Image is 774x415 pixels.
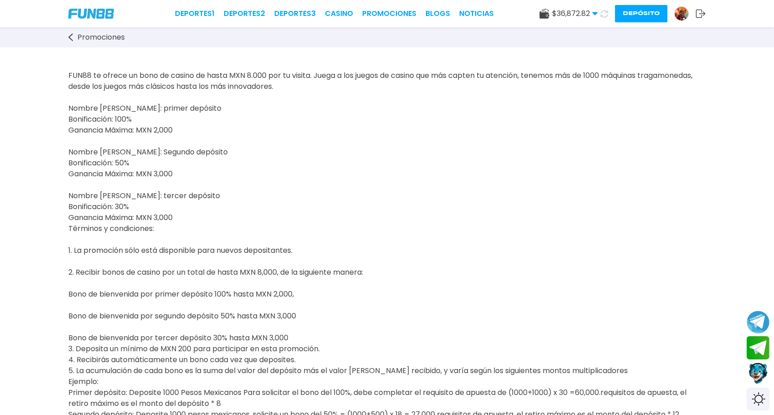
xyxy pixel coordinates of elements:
a: CASINO [325,8,353,19]
div: Switch theme [747,388,769,410]
a: Avatar [674,6,696,21]
img: Avatar [675,7,688,20]
a: Promociones [362,8,416,19]
a: Promociones [68,32,134,43]
button: Depósito [615,5,667,22]
button: Contact customer service [747,362,769,385]
img: Company Logo [68,9,114,19]
a: Deportes3 [274,8,316,19]
a: BLOGS [425,8,450,19]
span: $ 36,872.82 [552,8,598,19]
span: Promociones [77,32,125,43]
button: Join telegram [747,336,769,360]
button: Join telegram channel [747,310,769,334]
a: Deportes1 [175,8,215,19]
a: Deportes2 [224,8,265,19]
a: NOTICIAS [459,8,494,19]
